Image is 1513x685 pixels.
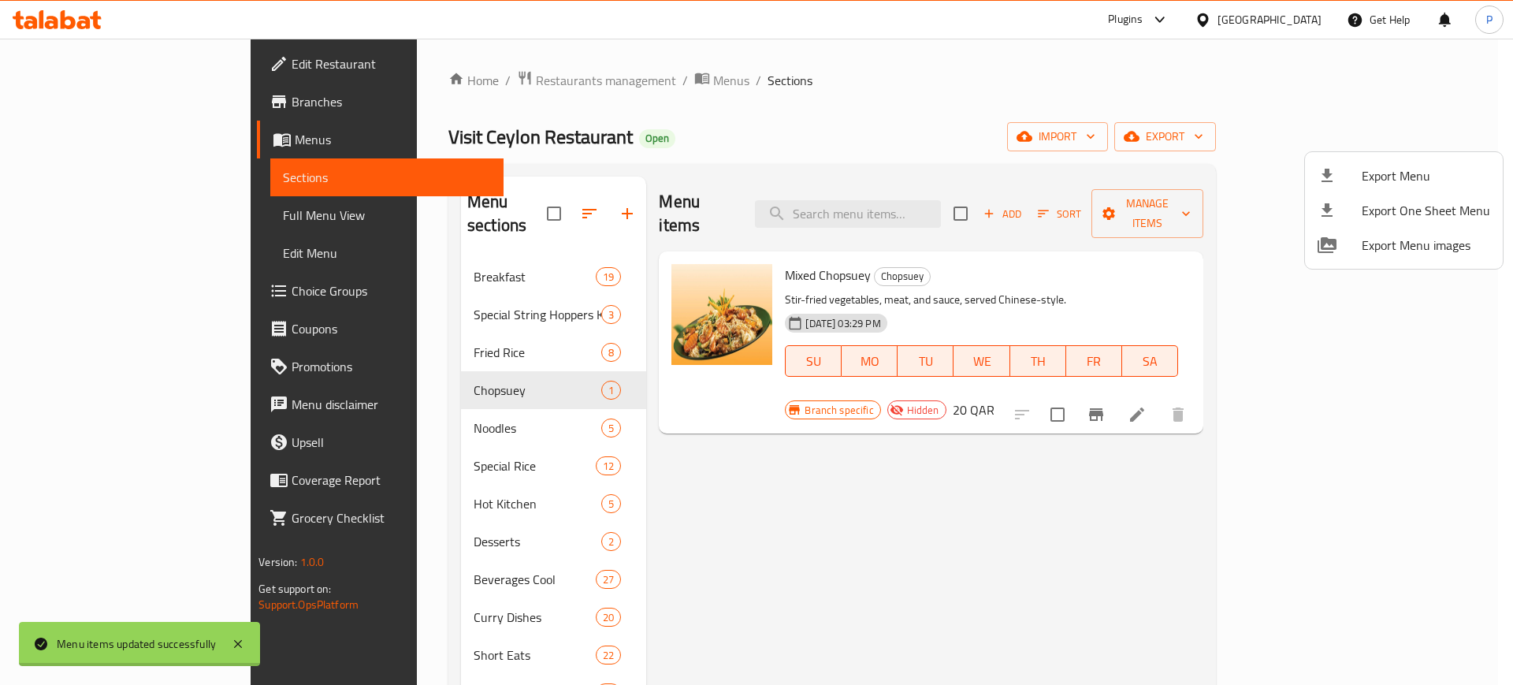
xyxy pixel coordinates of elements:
[1362,236,1490,255] span: Export Menu images
[1305,193,1503,228] li: Export one sheet menu items
[1305,158,1503,193] li: Export menu items
[1362,201,1490,220] span: Export One Sheet Menu
[1362,166,1490,185] span: Export Menu
[57,635,216,653] div: Menu items updated successfully
[1305,228,1503,262] li: Export Menu images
